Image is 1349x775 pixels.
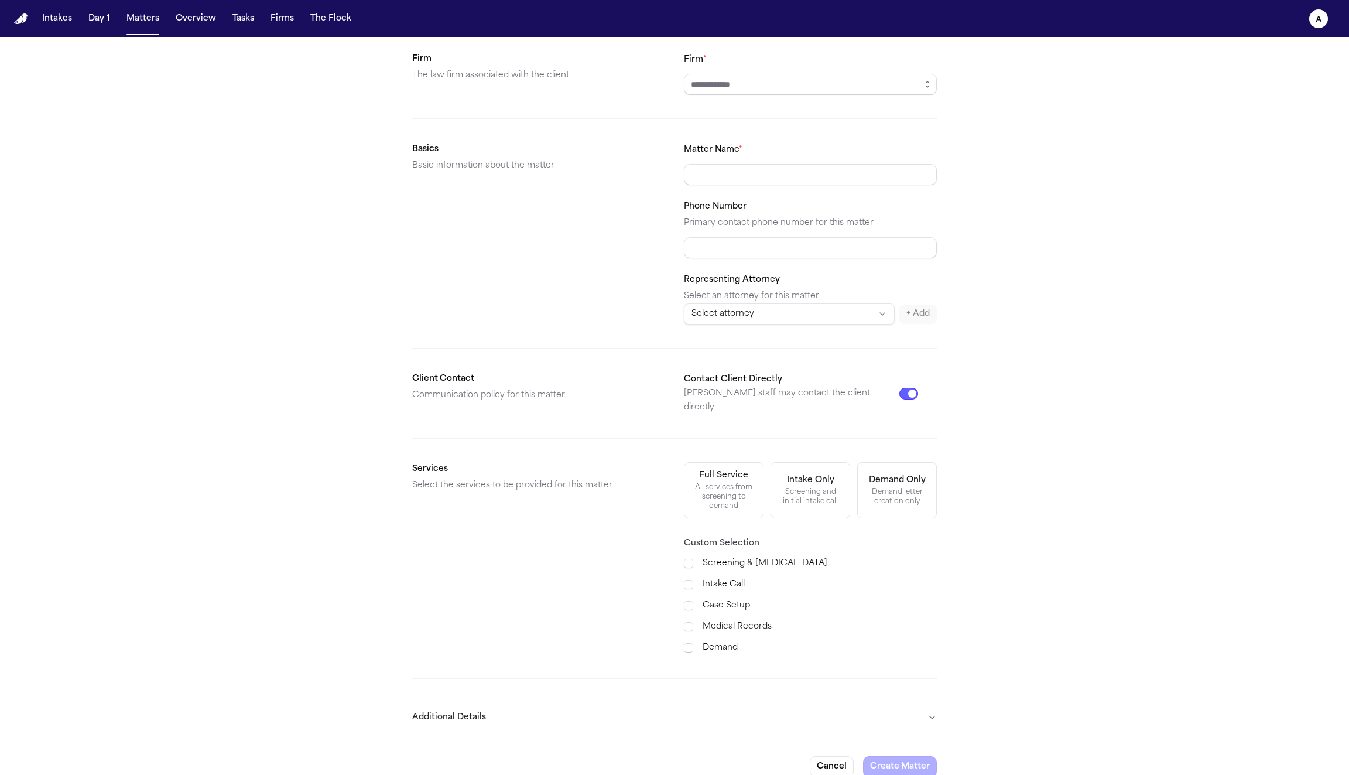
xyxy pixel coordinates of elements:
[684,538,937,549] h3: Custom Selection
[306,8,356,29] button: The Flock
[412,69,665,83] p: The law firm associated with the client
[869,474,926,486] div: Demand Only
[778,487,843,506] div: Screening and initial intake call
[84,8,115,29] button: Day 1
[703,578,937,592] label: Intake Call
[684,216,937,230] p: Primary contact phone number for this matter
[684,202,747,211] label: Phone Number
[684,74,937,95] input: Select a firm
[412,388,665,402] p: Communication policy for this matter
[412,142,665,156] h2: Basics
[703,641,937,655] label: Demand
[412,702,937,733] button: Additional Details
[412,479,665,493] p: Select the services to be provided for this matter
[684,303,895,325] button: Select attorney
[412,462,665,476] h2: Services
[684,462,763,518] button: Full ServiceAll services from screening to demand
[684,145,742,154] label: Matter Name
[122,8,164,29] button: Matters
[412,159,665,173] p: Basic information about the matter
[703,620,937,634] label: Medical Records
[14,13,28,25] img: Finch Logo
[266,8,299,29] button: Firms
[684,375,782,384] label: Contact Client Directly
[684,387,899,415] p: [PERSON_NAME] staff may contact the client directly
[691,483,756,511] div: All services from screening to demand
[14,13,28,25] a: Home
[684,289,937,303] p: Select an attorney for this matter
[703,599,937,613] label: Case Setup
[684,275,780,284] label: Representing Attorney
[412,372,665,386] h2: Client Contact
[787,474,834,486] div: Intake Only
[865,487,929,506] div: Demand letter creation only
[171,8,221,29] button: Overview
[228,8,259,29] button: Tasks
[37,8,77,29] button: Intakes
[703,557,937,571] label: Screening & [MEDICAL_DATA]
[684,55,707,64] label: Firm
[699,470,748,482] div: Full Service
[771,462,850,518] button: Intake OnlyScreening and initial intake call
[412,52,665,66] h2: Firm
[857,462,937,518] button: Demand OnlyDemand letter creation only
